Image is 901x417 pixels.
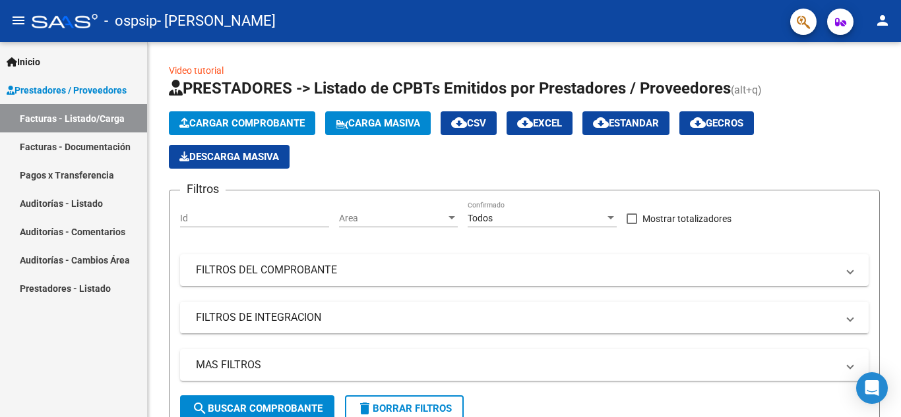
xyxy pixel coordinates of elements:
mat-icon: search [192,401,208,416]
mat-panel-title: MAS FILTROS [196,358,837,372]
span: Mostrar totalizadores [642,211,731,227]
span: - ospsip [104,7,157,36]
span: - [PERSON_NAME] [157,7,276,36]
button: CSV [441,111,497,135]
mat-icon: cloud_download [451,115,467,130]
span: Prestadores / Proveedores [7,83,127,97]
span: Estandar [593,117,659,129]
span: Area [339,213,446,224]
mat-icon: delete [357,401,373,416]
mat-expansion-panel-header: FILTROS DE INTEGRACION [180,302,869,333]
h3: Filtros [180,180,226,198]
span: CSV [451,117,486,129]
button: EXCEL [507,111,573,135]
span: EXCEL [517,117,562,129]
span: Todos [468,213,493,223]
mat-icon: menu [11,13,26,28]
mat-icon: cloud_download [517,115,533,130]
button: Carga Masiva [325,111,431,135]
span: Cargar Comprobante [179,117,305,129]
mat-panel-title: FILTROS DE INTEGRACION [196,310,837,325]
mat-expansion-panel-header: MAS FILTROS [180,349,869,381]
button: Cargar Comprobante [169,111,315,135]
span: Gecros [690,117,743,129]
app-download-masive: Descarga masiva de comprobantes (adjuntos) [169,145,290,169]
button: Gecros [679,111,754,135]
span: Buscar Comprobante [192,403,323,414]
div: Open Intercom Messenger [856,372,888,404]
mat-icon: cloud_download [690,115,706,130]
mat-panel-title: FILTROS DEL COMPROBANTE [196,263,837,277]
span: (alt+q) [731,84,762,96]
span: Carga Masiva [336,117,420,129]
span: Descarga Masiva [179,151,279,163]
mat-icon: person [875,13,890,28]
span: Inicio [7,55,40,69]
mat-expansion-panel-header: FILTROS DEL COMPROBANTE [180,254,869,286]
mat-icon: cloud_download [593,115,609,130]
a: Video tutorial [169,65,224,76]
button: Descarga Masiva [169,145,290,169]
button: Estandar [582,111,669,135]
span: Borrar Filtros [357,403,452,414]
span: PRESTADORES -> Listado de CPBTs Emitidos por Prestadores / Proveedores [169,79,731,97]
